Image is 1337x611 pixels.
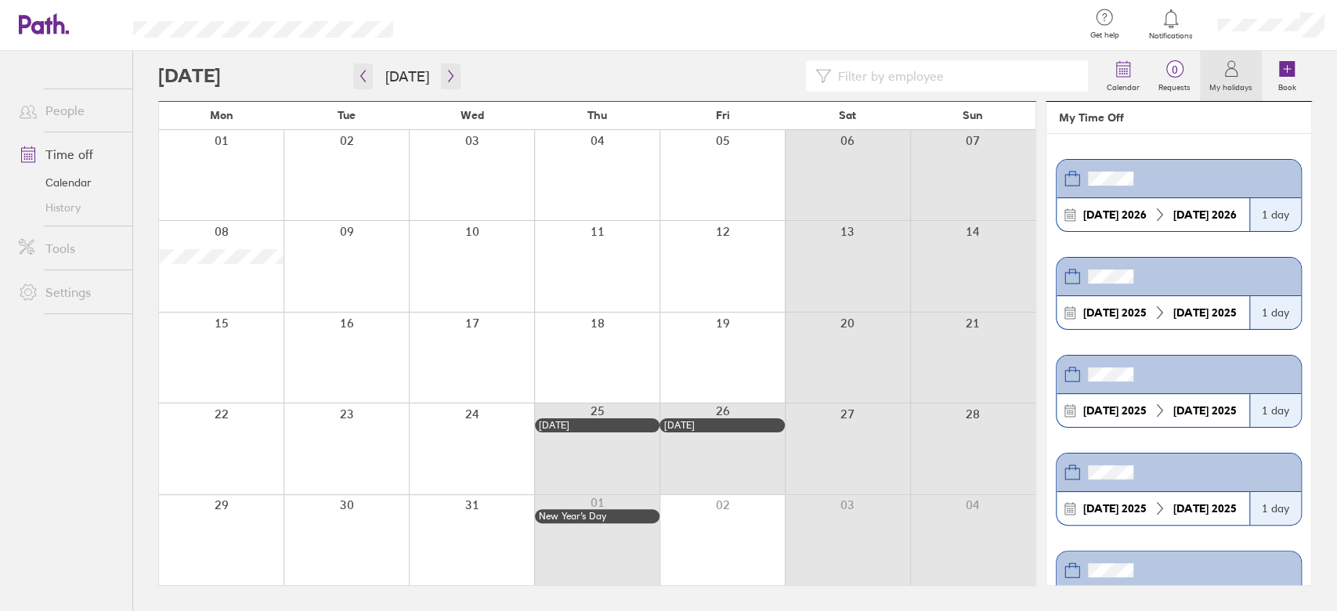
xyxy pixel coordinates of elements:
a: People [6,95,132,126]
a: My holidays [1200,51,1262,101]
a: Notifications [1146,8,1197,41]
span: Thu [587,109,607,121]
a: History [6,195,132,220]
span: Mon [210,109,233,121]
label: Requests [1149,78,1200,92]
strong: [DATE] [1083,501,1118,515]
span: Notifications [1146,31,1197,41]
div: 2025 [1077,502,1153,515]
div: 1 day [1249,492,1301,525]
div: 2025 [1167,502,1243,515]
div: [DATE] [539,420,656,431]
span: Sat [839,109,856,121]
strong: [DATE] [1083,305,1118,320]
a: Calendar [6,170,132,195]
div: 1 day [1249,198,1301,231]
div: 2025 [1077,306,1153,319]
a: [DATE] 2026[DATE] 20261 day [1056,159,1302,232]
span: Wed [461,109,484,121]
a: [DATE] 2025[DATE] 20251 day [1056,453,1302,526]
div: 2025 [1167,306,1243,319]
span: Sun [963,109,983,121]
button: [DATE] [373,63,442,89]
a: Book [1262,51,1312,101]
header: My Time Off [1046,102,1311,134]
div: 2025 [1077,404,1153,417]
a: 0Requests [1149,51,1200,101]
div: 1 day [1249,394,1301,427]
label: Calendar [1097,78,1149,92]
a: Tools [6,233,132,264]
strong: [DATE] [1083,403,1118,418]
a: [DATE] 2025[DATE] 20251 day [1056,355,1302,428]
a: [DATE] 2025[DATE] 20251 day [1056,257,1302,330]
strong: [DATE] [1083,208,1118,222]
span: Tue [338,109,356,121]
div: New Year’s Day [539,511,656,522]
div: [DATE] [663,420,781,431]
a: Settings [6,277,132,308]
div: 2025 [1167,404,1243,417]
input: Filter by employee [831,61,1079,91]
strong: [DATE] [1173,208,1209,222]
strong: [DATE] [1173,305,1209,320]
strong: [DATE] [1173,403,1209,418]
span: Get help [1079,31,1130,40]
div: 2026 [1077,208,1153,221]
label: My holidays [1200,78,1262,92]
strong: [DATE] [1173,501,1209,515]
span: Fri [715,109,729,121]
label: Book [1269,78,1306,92]
a: Calendar [1097,51,1149,101]
div: 1 day [1249,296,1301,329]
a: Time off [6,139,132,170]
span: 0 [1149,63,1200,76]
div: 2026 [1167,208,1243,221]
